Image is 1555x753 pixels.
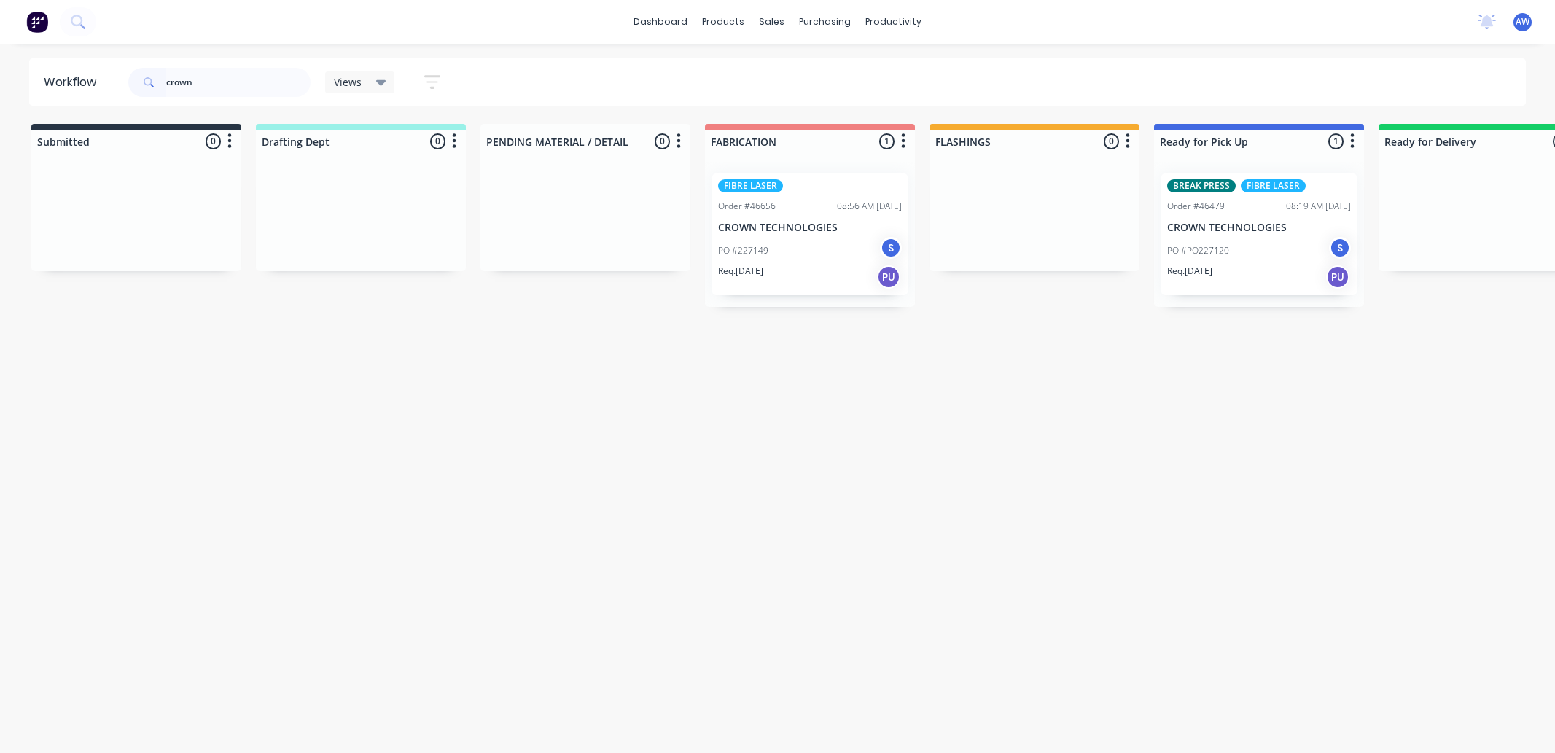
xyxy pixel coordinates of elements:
[166,68,311,97] input: Search for orders...
[718,222,902,234] p: CROWN TECHNOLOGIES
[837,200,902,213] div: 08:56 AM [DATE]
[1167,179,1236,192] div: BREAK PRESS
[752,11,792,33] div: sales
[1161,173,1357,295] div: BREAK PRESSFIBRE LASEROrder #4647908:19 AM [DATE]CROWN TECHNOLOGIESPO #PO227120SReq.[DATE]PU
[718,244,768,257] p: PO #227149
[718,265,763,278] p: Req. [DATE]
[792,11,858,33] div: purchasing
[718,200,776,213] div: Order #46656
[1241,179,1306,192] div: FIBRE LASER
[1329,237,1351,259] div: S
[1516,15,1529,28] span: AW
[1167,265,1212,278] p: Req. [DATE]
[858,11,929,33] div: productivity
[44,74,104,91] div: Workflow
[1167,200,1225,213] div: Order #46479
[718,179,783,192] div: FIBRE LASER
[1326,265,1349,289] div: PU
[26,11,48,33] img: Factory
[712,173,908,295] div: FIBRE LASEROrder #4665608:56 AM [DATE]CROWN TECHNOLOGIESPO #227149SReq.[DATE]PU
[877,265,900,289] div: PU
[1167,244,1229,257] p: PO #PO227120
[1286,200,1351,213] div: 08:19 AM [DATE]
[334,74,362,90] span: Views
[695,11,752,33] div: products
[1167,222,1351,234] p: CROWN TECHNOLOGIES
[626,11,695,33] a: dashboard
[880,237,902,259] div: S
